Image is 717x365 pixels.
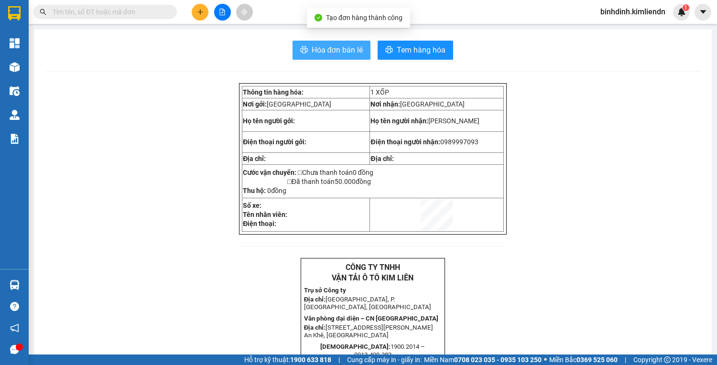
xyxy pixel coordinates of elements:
strong: 0708 023 035 - 0935 103 250 [454,356,542,364]
button: printerTem hàng hóa [378,41,453,60]
strong: Thu hộ: [243,187,266,194]
span: aim [241,9,248,15]
button: printerHóa đơn bán lẻ [293,41,371,60]
span: Đã thanh toán đồng [292,178,371,185]
strong: Điện thoại: [243,220,276,227]
span: [GEOGRAPHIC_DATA] [400,100,465,108]
span: Chưa thanh toán [302,169,373,176]
span: [STREET_ADDRESS][PERSON_NAME] An Khê, [GEOGRAPHIC_DATA] [304,324,434,339]
span: □ [287,178,291,185]
span: plus [197,9,204,15]
span: Cung cấp máy in - giấy in: [347,354,422,365]
span: Miền Bắc [549,354,618,365]
strong: Địa chỉ: [304,296,326,303]
span: [GEOGRAPHIC_DATA], P. [GEOGRAPHIC_DATA], [GEOGRAPHIC_DATA] [304,296,431,311]
strong: CÔNG TY TNHH [44,5,99,14]
span: đồng [266,187,286,194]
strong: Nơi gởi: [243,100,267,108]
span: printer [300,46,308,55]
span: | [338,354,340,365]
span: Hỗ trợ kỹ thuật: [244,354,331,365]
img: warehouse-icon [10,110,20,120]
strong: Địa chỉ: [304,324,326,331]
span: [PERSON_NAME] [428,117,479,125]
span: | [625,354,626,365]
strong: VẬN TẢI Ô TÔ KIM LIÊN [332,273,413,282]
strong: Văn phòng đại diện – CN [GEOGRAPHIC_DATA] [304,315,438,322]
img: dashboard-icon [10,38,20,48]
strong: Trụ sở Công ty [3,28,45,35]
span: message [10,345,19,354]
strong: Cước vận chuyển: [243,169,296,176]
img: warehouse-icon [10,62,20,72]
input: Tìm tên, số ĐT hoặc mã đơn [53,7,165,17]
button: plus [192,4,208,21]
span: 0989997093 [440,138,478,146]
strong: Văn phòng đại diện – CN [GEOGRAPHIC_DATA] [3,55,138,62]
strong: Địa chỉ: [3,64,25,71]
button: file-add [214,4,231,21]
span: Miền Nam [424,354,542,365]
strong: Họ tên người nhận: [370,117,428,125]
span: Tem hàng hóa [397,44,445,56]
span: question-circle [10,302,19,311]
strong: Địa chỉ: [3,37,25,44]
img: icon-new-feature [677,8,686,16]
span: notification [10,323,19,333]
span: Hóa đơn bán lẻ [312,44,363,56]
span: binhdinh.kimliendn [593,6,673,18]
span: copyright [664,356,671,363]
strong: Tên nhân viên: [243,211,287,218]
span: [STREET_ADDRESS][PERSON_NAME] An Khê, [GEOGRAPHIC_DATA] [3,64,133,78]
strong: CÔNG TY TNHH [346,263,400,272]
strong: 1900 633 818 [290,356,331,364]
strong: 0369 525 060 [576,356,618,364]
strong: Số xe: [243,202,261,209]
strong: Điện thoại người nhận: [370,138,440,146]
img: warehouse-icon [10,280,20,290]
span: [GEOGRAPHIC_DATA] [267,100,331,108]
span: search [40,9,46,15]
strong: Nơi nhận: [370,100,400,108]
span: [GEOGRAPHIC_DATA], P. [GEOGRAPHIC_DATA], [GEOGRAPHIC_DATA] [3,37,130,51]
strong: Điện thoại người gởi: [243,138,306,146]
button: caret-down [695,4,711,21]
span: 1 [684,4,687,11]
strong: Thông tin hàng hóa: [243,88,304,96]
span: 50.000 [335,178,356,185]
span: 0 [267,187,271,194]
span: ⚪️ [544,358,547,362]
span: 1 [370,88,374,96]
span: Tạo đơn hàng thành công [326,14,402,21]
img: logo-vxr [8,6,21,21]
strong: Trụ sở Công ty [304,287,346,294]
span: 0 đồng [353,169,373,176]
strong: [DEMOGRAPHIC_DATA]: [320,343,391,350]
span: printer [385,46,393,55]
img: solution-icon [10,134,20,144]
span: check-circle [315,14,322,21]
button: aim [236,4,253,21]
span: XỐP [376,88,389,96]
strong: Địa chỉ: [370,155,393,162]
span: file-add [219,9,226,15]
span: caret-down [699,8,707,16]
strong: Họ tên người gởi: [243,117,295,125]
sup: 1 [683,4,689,11]
strong: Địa chỉ: [243,155,266,162]
img: warehouse-icon [10,86,20,96]
strong: VẬN TẢI Ô TÔ KIM LIÊN [31,15,112,24]
span: □ [298,169,302,176]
